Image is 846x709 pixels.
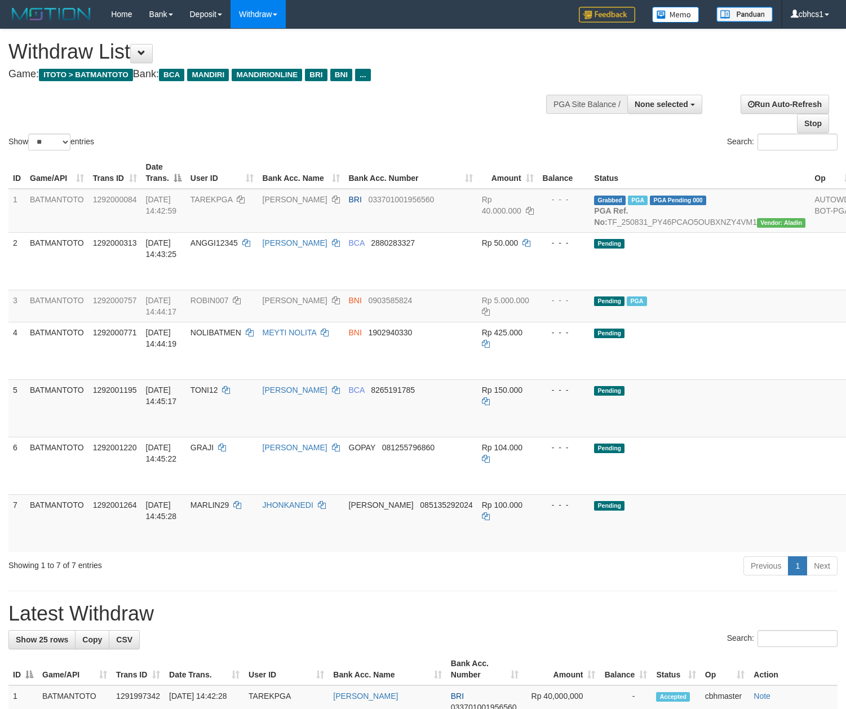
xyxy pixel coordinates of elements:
[451,692,464,701] span: BRI
[788,556,807,575] a: 1
[8,379,25,437] td: 5
[446,653,524,685] th: Bank Acc. Number: activate to sort column ascending
[371,385,415,395] span: Copy 8265191785 to clipboard
[28,134,70,150] select: Showentries
[8,322,25,379] td: 4
[543,295,586,306] div: - - -
[543,499,586,511] div: - - -
[482,443,522,452] span: Rp 104.000
[263,296,327,305] a: [PERSON_NAME]
[191,195,232,204] span: TAREKPGA
[349,238,365,247] span: BCA
[25,494,88,552] td: BATMANTOTO
[93,296,137,305] span: 1292000757
[8,653,38,685] th: ID: activate to sort column descending
[420,500,472,509] span: Copy 085135292024 to clipboard
[716,7,773,22] img: panduan.png
[82,635,102,644] span: Copy
[93,443,137,452] span: 1292001220
[590,189,810,233] td: TF_250831_PY46PCAO5OUBXNZY4VM1
[594,206,628,227] b: PGA Ref. No:
[116,635,132,644] span: CSV
[543,194,586,205] div: - - -
[355,69,370,81] span: ...
[543,384,586,396] div: - - -
[159,69,184,81] span: BCA
[482,238,519,247] span: Rp 50.000
[8,189,25,233] td: 1
[191,238,238,247] span: ANGGI12345
[650,196,706,205] span: PGA Pending
[349,385,365,395] span: BCA
[191,296,229,305] span: ROBIN007
[8,630,76,649] a: Show 25 rows
[482,195,521,215] span: Rp 40.000.000
[263,443,327,452] a: [PERSON_NAME]
[594,296,624,306] span: Pending
[25,290,88,322] td: BATMANTOTO
[594,501,624,511] span: Pending
[333,692,398,701] a: [PERSON_NAME]
[38,653,112,685] th: Game/API: activate to sort column ascending
[594,444,624,453] span: Pending
[349,328,362,337] span: BNI
[758,630,838,647] input: Search:
[807,556,838,575] a: Next
[232,69,302,81] span: MANDIRIONLINE
[349,443,375,452] span: GOPAY
[263,195,327,204] a: [PERSON_NAME]
[543,442,586,453] div: - - -
[146,385,177,406] span: [DATE] 14:45:17
[523,653,600,685] th: Amount: activate to sort column ascending
[191,443,214,452] span: GRAJI
[594,329,624,338] span: Pending
[349,296,362,305] span: BNI
[8,555,344,571] div: Showing 1 to 7 of 7 entries
[590,157,810,189] th: Status
[482,296,529,305] span: Rp 5.000.000
[749,653,838,685] th: Action
[754,692,770,701] a: Note
[741,95,829,114] a: Run Auto-Refresh
[8,134,94,150] label: Show entries
[93,195,137,204] span: 1292000084
[344,157,477,189] th: Bank Acc. Number: activate to sort column ascending
[8,290,25,322] td: 3
[8,232,25,290] td: 2
[191,328,241,337] span: NOLIBATMEN
[727,630,838,647] label: Search:
[146,328,177,348] span: [DATE] 14:44:19
[627,296,646,306] span: PGA
[305,69,327,81] span: BRI
[146,195,177,215] span: [DATE] 14:42:59
[244,653,329,685] th: User ID: activate to sort column ascending
[546,95,627,114] div: PGA Site Balance /
[191,500,229,509] span: MARLIN29
[141,157,186,189] th: Date Trans.: activate to sort column descending
[701,653,750,685] th: Op: activate to sort column ascending
[8,6,94,23] img: MOTION_logo.png
[600,653,652,685] th: Balance: activate to sort column ascending
[758,134,838,150] input: Search:
[93,500,137,509] span: 1292001264
[258,157,344,189] th: Bank Acc. Name: activate to sort column ascending
[628,196,648,205] span: Marked by cbhmaster
[329,653,446,685] th: Bank Acc. Name: activate to sort column ascending
[191,385,218,395] span: TONI12
[25,189,88,233] td: BATMANTOTO
[186,157,258,189] th: User ID: activate to sort column ascending
[594,239,624,249] span: Pending
[482,500,522,509] span: Rp 100.000
[579,7,635,23] img: Feedback.jpg
[263,328,316,337] a: MEYTI NOLITA
[8,437,25,494] td: 6
[146,238,177,259] span: [DATE] 14:43:25
[594,196,626,205] span: Grabbed
[627,95,702,114] button: None selected
[25,437,88,494] td: BATMANTOTO
[93,385,137,395] span: 1292001195
[652,7,699,23] img: Button%20Memo.svg
[146,443,177,463] span: [DATE] 14:45:22
[8,157,25,189] th: ID
[88,157,141,189] th: Trans ID: activate to sort column ascending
